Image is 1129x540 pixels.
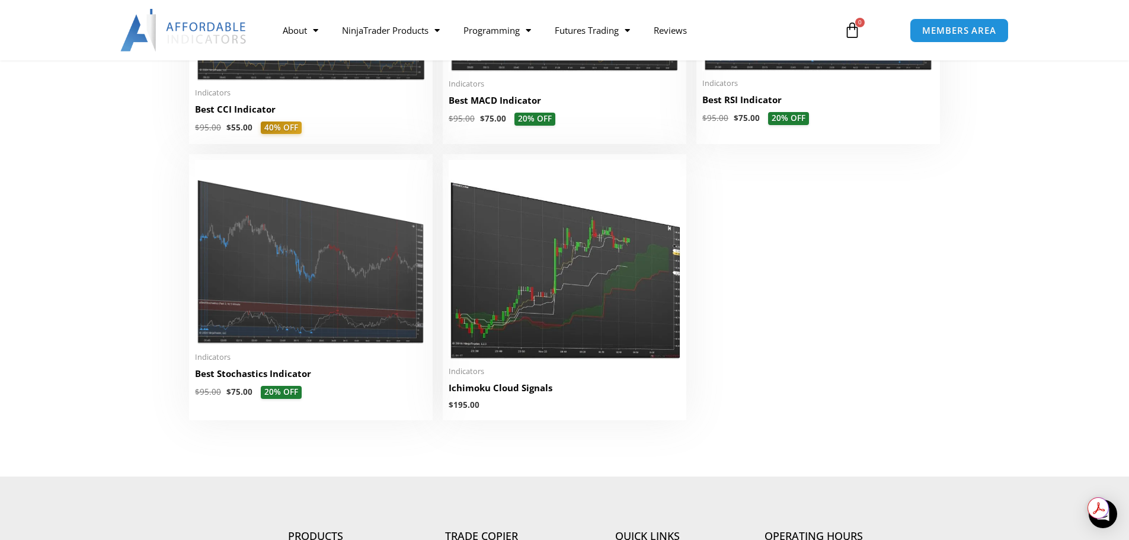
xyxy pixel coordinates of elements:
[271,17,830,44] nav: Menu
[195,386,200,397] span: $
[449,400,479,410] bdi: 195.00
[826,13,878,47] a: 0
[120,9,248,52] img: LogoAI | Affordable Indicators – NinjaTrader
[449,94,680,107] h2: Best MACD Indicator
[734,113,738,123] span: $
[226,122,252,133] bdi: 55.00
[768,112,809,125] span: 20% OFF
[195,368,427,386] a: Best Stochastics Indicator
[449,366,680,376] span: Indicators
[452,17,543,44] a: Programming
[271,17,330,44] a: About
[195,103,427,116] h2: Best CCI Indicator
[702,113,728,123] bdi: 95.00
[734,113,760,123] bdi: 75.00
[195,160,427,345] img: Best Stochastics Indicator
[449,382,680,394] h2: Ichimoku Cloud Signals
[330,17,452,44] a: NinjaTrader Products
[480,113,506,124] bdi: 75.00
[702,94,934,112] a: Best RSI Indicator
[449,113,453,124] span: $
[226,386,252,397] bdi: 75.00
[855,18,865,27] span: 0
[449,382,680,400] a: Ichimoku Cloud Signals
[195,368,427,380] h2: Best Stochastics Indicator
[261,386,302,399] span: 20% OFF
[702,94,934,106] h2: Best RSI Indicator
[226,122,231,133] span: $
[449,160,680,359] img: Ichimuku
[543,17,642,44] a: Futures Trading
[910,18,1009,43] a: MEMBERS AREA
[642,17,699,44] a: Reviews
[195,386,221,397] bdi: 95.00
[261,122,302,135] span: 40% OFF
[449,79,680,89] span: Indicators
[449,113,475,124] bdi: 95.00
[195,122,200,133] span: $
[449,94,680,113] a: Best MACD Indicator
[480,113,485,124] span: $
[226,386,231,397] span: $
[195,352,427,362] span: Indicators
[195,88,427,98] span: Indicators
[514,113,555,126] span: 20% OFF
[702,113,707,123] span: $
[449,400,453,410] span: $
[702,78,934,88] span: Indicators
[195,122,221,133] bdi: 95.00
[922,26,996,35] span: MEMBERS AREA
[195,103,427,122] a: Best CCI Indicator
